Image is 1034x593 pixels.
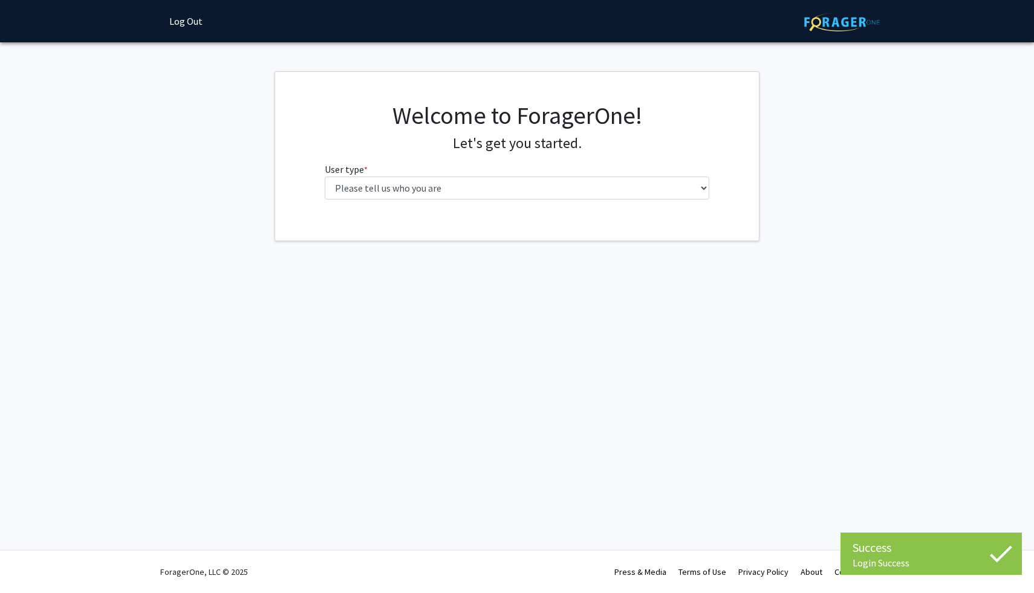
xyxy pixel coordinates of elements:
[801,566,822,577] a: About
[160,551,248,593] div: ForagerOne, LLC © 2025
[853,557,1010,569] div: Login Success
[738,566,789,577] a: Privacy Policy
[614,566,666,577] a: Press & Media
[853,539,1010,557] div: Success
[325,101,710,130] h1: Welcome to ForagerOne!
[325,162,368,177] label: User type
[804,13,880,31] img: ForagerOne Logo
[325,135,710,152] h4: Let's get you started.
[834,566,874,577] a: Contact Us
[678,566,726,577] a: Terms of Use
